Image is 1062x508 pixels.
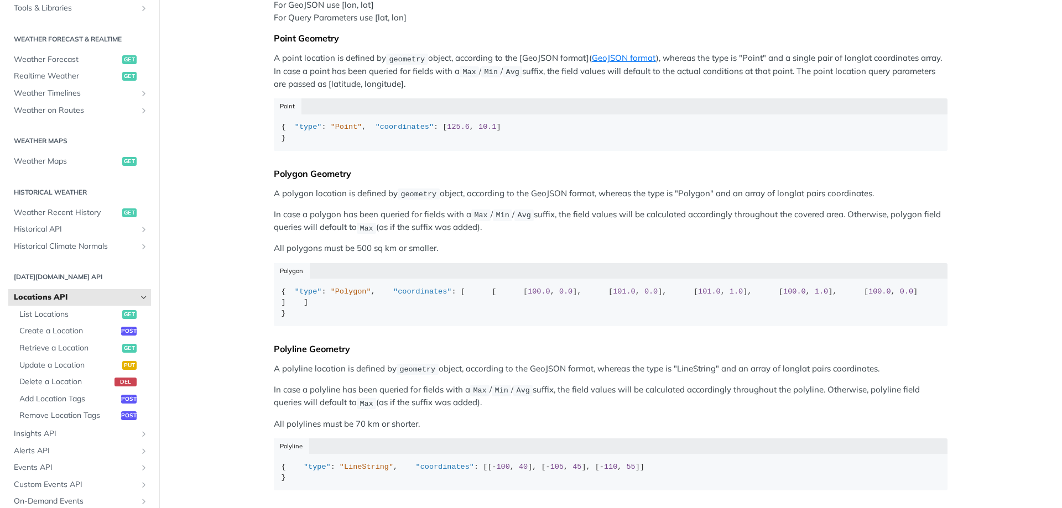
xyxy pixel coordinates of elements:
[282,286,940,319] div: { : , : [ [ [ , ], [ , ], [ , ], [ , ], [ , ] ] ] }
[8,68,151,85] a: Realtime Weatherget
[274,384,948,410] p: In case a polyline has been queried for fields with a / / suffix, the field values will be calcul...
[360,224,373,232] span: Max
[14,496,137,507] span: On-Demand Events
[19,360,119,371] span: Update a Location
[447,123,470,131] span: 125.6
[14,462,137,473] span: Events API
[121,327,137,336] span: post
[340,463,393,471] span: "LineString"
[559,287,572,296] span: 0.0
[14,323,151,339] a: Create a Locationpost
[519,463,528,471] span: 40
[783,287,806,296] span: 100.0
[19,343,119,354] span: Retrieve a Location
[730,287,743,296] span: 1.0
[19,326,118,337] span: Create a Location
[478,123,496,131] span: 10.1
[517,386,530,395] span: Avg
[122,361,137,370] span: put
[295,123,322,131] span: "type"
[484,68,497,76] span: Min
[304,463,331,471] span: "type"
[14,156,119,167] span: Weather Maps
[592,53,656,63] a: GeoJSON format
[868,287,891,296] span: 100.0
[14,306,151,323] a: List Locationsget
[122,157,137,166] span: get
[8,443,151,459] a: Alerts APIShow subpages for Alerts API
[389,55,425,63] span: geometry
[474,211,487,219] span: Max
[494,386,508,395] span: Min
[14,446,137,457] span: Alerts API
[393,287,451,296] span: "coordinates"
[274,208,948,234] p: In case a polygon has been queried for fields with a / / suffix, the field values will be calcula...
[14,391,151,407] a: Add Location Tagspost
[139,430,148,438] button: Show subpages for Insights API
[274,52,948,90] p: A point location is defined by object, according to the [GeoJSON format]( ), whereas the type is ...
[274,363,948,375] p: A polyline location is defined by object, according to the GeoJSON format, whereas the type is "L...
[295,287,322,296] span: "type"
[139,497,148,506] button: Show subpages for On-Demand Events
[8,459,151,476] a: Events APIShow subpages for Events API
[613,287,636,296] span: 101.0
[8,426,151,442] a: Insights APIShow subpages for Insights API
[8,221,151,238] a: Historical APIShow subpages for Historical API
[518,211,531,219] span: Avg
[572,463,581,471] span: 45
[8,136,151,146] h2: Weather Maps
[815,287,828,296] span: 1.0
[8,476,151,493] a: Custom Events APIShow subpages for Custom Events API
[274,343,948,354] div: Polyline Geometry
[604,463,617,471] span: 110
[8,102,151,119] a: Weather on RoutesShow subpages for Weather on Routes
[550,463,564,471] span: 105
[8,153,151,170] a: Weather Mapsget
[14,105,137,116] span: Weather on Routes
[14,71,119,82] span: Realtime Weather
[546,463,550,471] span: -
[8,51,151,68] a: Weather Forecastget
[496,211,509,219] span: Min
[139,89,148,98] button: Show subpages for Weather Timelines
[8,205,151,221] a: Weather Recent Historyget
[14,407,151,424] a: Remove Location Tagspost
[19,394,118,405] span: Add Location Tags
[19,376,112,387] span: Delete a Location
[376,123,434,131] span: "coordinates"
[14,3,137,14] span: Tools & Libraries
[139,106,148,115] button: Show subpages for Weather on Routes
[331,287,371,296] span: "Polygon"
[462,68,476,76] span: Max
[627,463,636,471] span: 55
[400,190,436,198] span: geometry
[114,378,137,386] span: del
[8,272,151,282] h2: [DATE][DOMAIN_NAME] API
[416,463,474,471] span: "coordinates"
[14,357,151,374] a: Update a Locationput
[360,399,373,407] span: Max
[121,395,137,404] span: post
[528,287,550,296] span: 100.0
[122,55,137,64] span: get
[14,88,137,99] span: Weather Timelines
[473,386,486,395] span: Max
[8,34,151,44] h2: Weather Forecast & realtime
[8,85,151,102] a: Weather TimelinesShow subpages for Weather Timelines
[19,410,118,421] span: Remove Location Tags
[122,344,137,353] span: get
[14,207,119,218] span: Weather Recent History
[19,309,119,320] span: List Locations
[644,287,658,296] span: 0.0
[8,187,151,197] h2: Historical Weather
[274,242,948,255] p: All polygons must be 500 sq km or smaller.
[506,68,519,76] span: Avg
[139,463,148,472] button: Show subpages for Events API
[698,287,721,296] span: 101.0
[139,242,148,251] button: Show subpages for Historical Climate Normals
[14,428,137,439] span: Insights API
[14,340,151,357] a: Retrieve a Locationget
[282,462,940,483] div: { : , : [[ , ], [ , ], [ , ]] }
[14,292,137,303] span: Locations API
[331,123,362,131] span: "Point"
